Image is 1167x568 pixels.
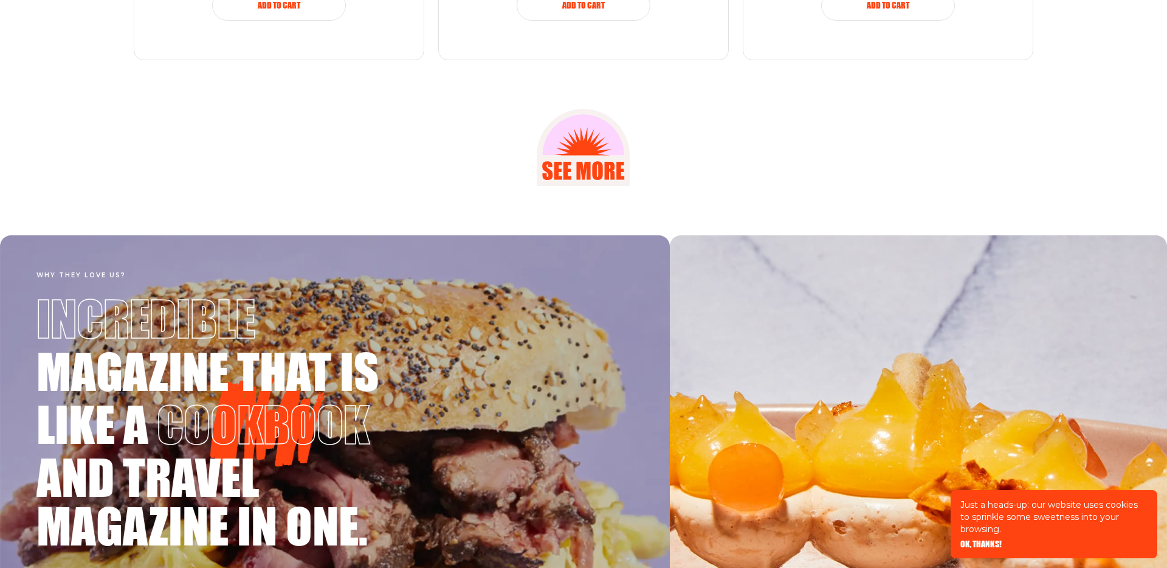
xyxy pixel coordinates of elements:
[258,1,300,10] span: Add to Cart
[36,452,401,550] span: and travel magazine in one.
[960,499,1148,535] p: Just a heads-up: our website uses cookies to sprinkle some sweetness into your browsing.
[36,294,264,342] span: Incredible
[36,272,633,279] h4: Why they love us?
[36,400,157,448] span: like a
[562,1,605,10] span: Add to Cart
[960,540,1002,549] button: OK, THANKS!
[36,347,387,395] span: magazine that is
[867,1,909,10] span: Add to Cart
[157,400,378,448] span: cookbook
